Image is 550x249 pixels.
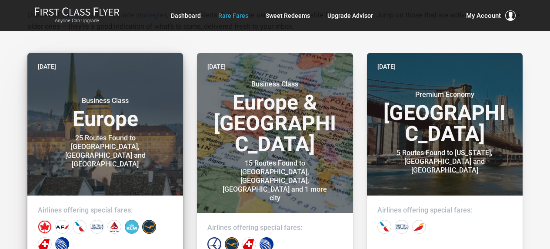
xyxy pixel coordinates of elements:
[55,220,69,234] div: Air France
[390,149,499,175] div: 5 Routes Found to [US_STATE], [GEOGRAPHIC_DATA] and [GEOGRAPHIC_DATA]
[377,62,396,71] time: [DATE]
[327,8,373,23] a: Upgrade Advisor
[142,220,156,234] div: Lufthansa
[218,8,248,23] a: Rare Fares
[377,90,512,144] h3: [GEOGRAPHIC_DATA]
[51,134,160,169] div: 25 Routes Found to [GEOGRAPHIC_DATA], [GEOGRAPHIC_DATA] and [GEOGRAPHIC_DATA]
[34,7,120,16] img: First Class Flyer
[34,18,120,24] small: Anyone Can Upgrade
[38,220,52,234] div: Air Canada
[73,220,87,234] div: American Airlines
[466,10,501,21] span: My Account
[107,220,121,234] div: Delta Airlines
[90,220,104,234] div: British Airways
[220,80,329,89] small: Business Class
[207,62,226,71] time: [DATE]
[377,220,391,234] div: American Airlines
[390,90,499,99] small: Premium Economy
[207,80,342,155] h3: Europe & [GEOGRAPHIC_DATA]
[266,8,310,23] a: Sweet Redeems
[395,220,409,234] div: British Airways
[466,10,516,21] button: My Account
[125,220,139,234] div: KLM
[171,8,201,23] a: Dashboard
[38,62,56,71] time: [DATE]
[412,220,426,234] div: Iberia
[220,159,329,203] div: 15 Routes Found to [GEOGRAPHIC_DATA], [GEOGRAPHIC_DATA], [GEOGRAPHIC_DATA] and 1 more city
[38,206,173,215] h4: Airlines offering special fares:
[51,96,160,105] small: Business Class
[38,96,173,129] h3: Europe
[34,7,120,24] a: First Class FlyerAnyone Can Upgrade
[377,206,512,215] h4: Airlines offering special fares:
[207,223,342,232] h4: Airlines offering special fares:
